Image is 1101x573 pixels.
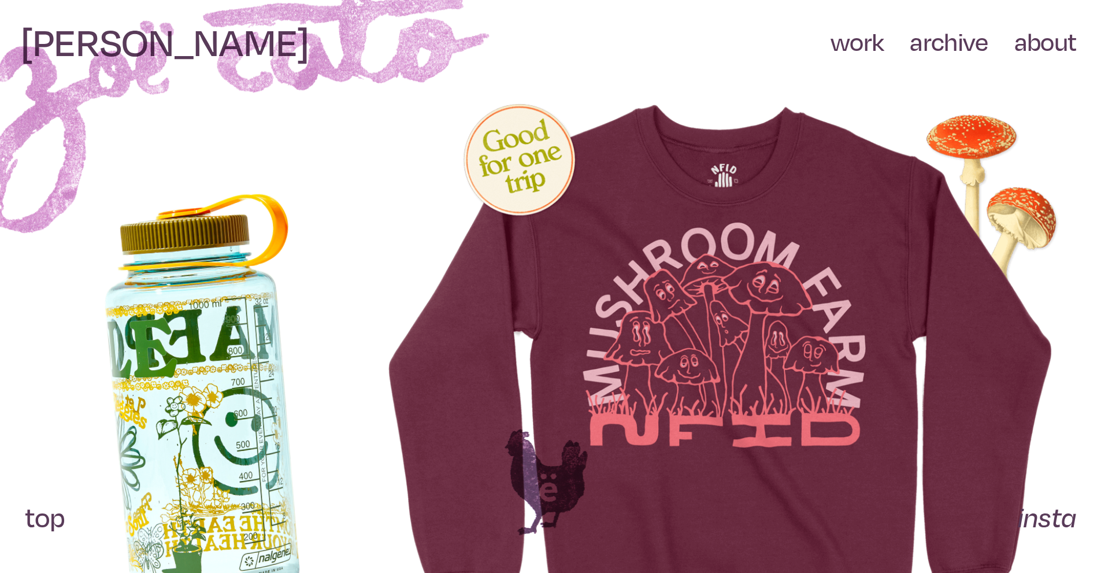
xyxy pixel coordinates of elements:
a: work [831,27,884,60]
a: top [25,501,65,537]
a: archive [910,27,988,60]
a: about [1014,27,1076,60]
a: [PERSON_NAME] [21,18,309,69]
a: insta [1017,501,1076,537]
